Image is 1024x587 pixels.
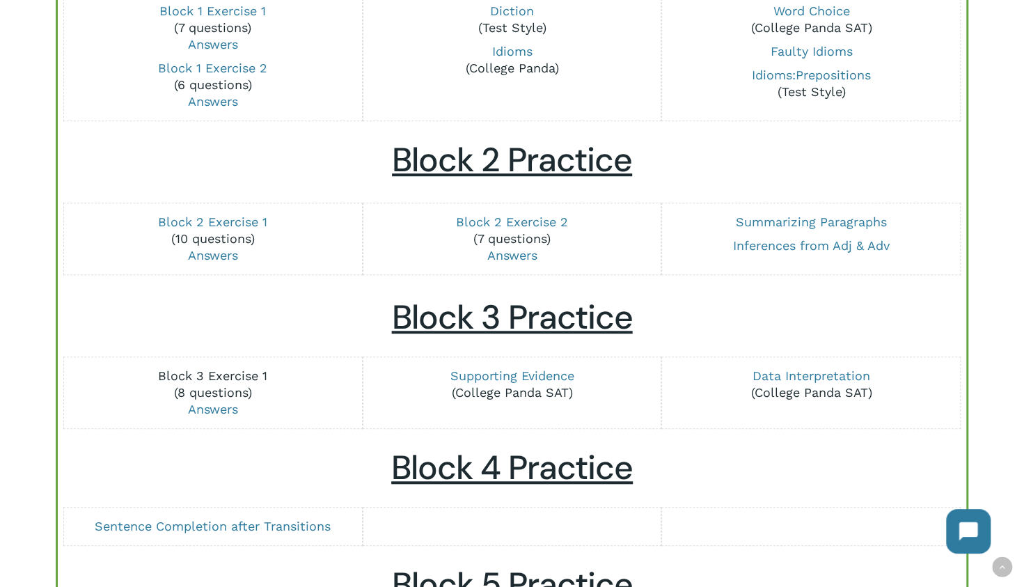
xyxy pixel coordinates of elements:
[487,248,537,263] a: Answers
[158,214,267,229] a: Block 2 Exercise 1
[159,3,266,18] a: Block 1 Exercise 1
[73,214,353,264] p: (10 questions)
[770,44,852,58] a: Faulty Idioms
[456,214,568,229] a: Block 2 Exercise 2
[158,368,267,383] a: Block 3 Exercise 1
[95,519,331,533] a: Sentence Completion after Transitions
[773,3,849,18] a: Word Choice
[450,368,574,383] a: Supporting Evidence
[491,44,532,58] a: Idioms
[372,214,652,264] p: (7 questions)
[372,368,652,401] p: (College Panda SAT)
[188,94,238,109] a: Answers
[73,3,353,53] p: (7 questions)
[671,3,951,36] p: (College Panda SAT)
[490,3,534,18] a: Diction
[671,368,951,401] p: (College Panda SAT)
[73,60,353,110] p: (6 questions)
[391,446,633,490] u: Block 4 Practice
[372,3,652,36] p: (Test Style)
[671,67,951,100] p: (Test Style)
[188,37,238,52] a: Answers
[733,238,890,253] a: Inferences from Adj & Adv
[372,43,652,77] p: (College Panda)
[753,368,870,383] a: Data Interpretation
[392,295,633,339] u: Block 3 Practice
[73,368,353,418] p: (8 questions)
[188,402,238,416] a: Answers
[188,248,238,263] a: Answers
[158,61,267,75] a: Block 1 Exercise 2
[752,68,871,82] a: Idioms:Prepositions
[736,214,887,229] a: Summarizing Paragraphs
[392,138,632,182] u: Block 2 Practice
[932,495,1005,568] iframe: Chatbot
